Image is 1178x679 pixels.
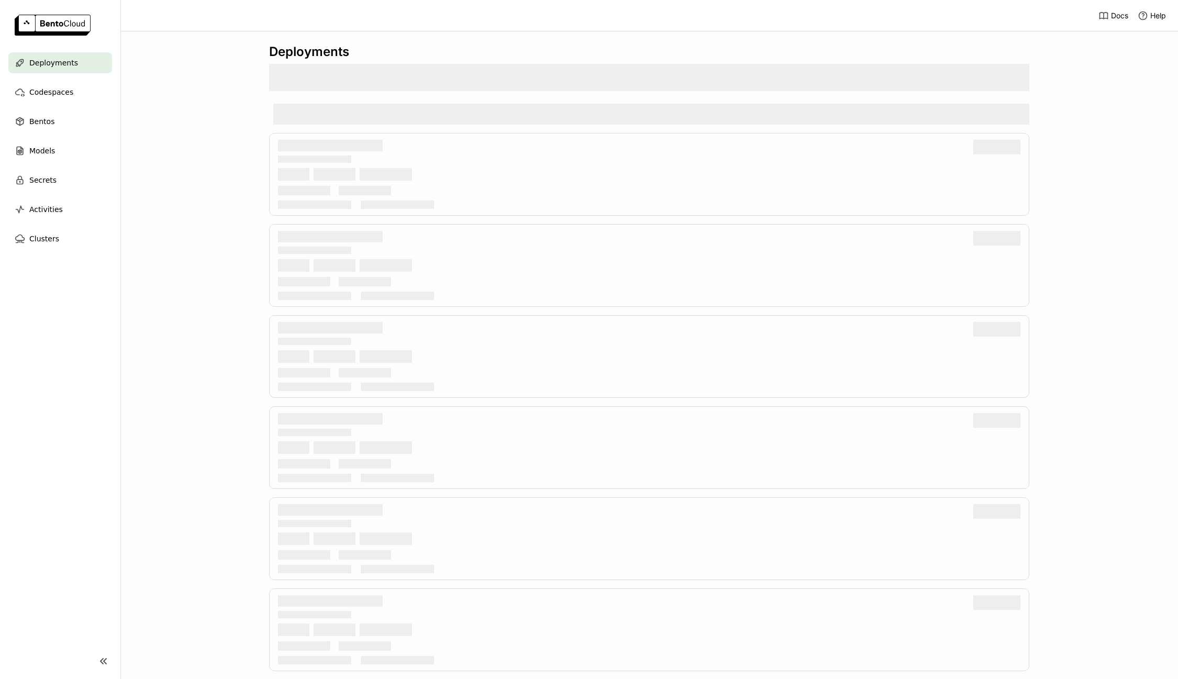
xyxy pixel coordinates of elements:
span: Clusters [29,232,59,245]
span: Docs [1111,11,1128,20]
a: Codespaces [8,82,112,103]
a: Docs [1098,10,1128,21]
span: Deployments [29,57,78,69]
img: logo [15,15,91,36]
div: Help [1138,10,1166,21]
a: Bentos [8,111,112,132]
a: Deployments [8,52,112,73]
a: Clusters [8,228,112,249]
span: Activities [29,203,63,216]
a: Secrets [8,170,112,191]
span: Bentos [29,115,54,128]
div: Deployments [269,44,1029,60]
a: Models [8,140,112,161]
span: Secrets [29,174,57,186]
a: Activities [8,199,112,220]
span: Codespaces [29,86,73,98]
span: Help [1150,11,1166,20]
span: Models [29,144,55,157]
